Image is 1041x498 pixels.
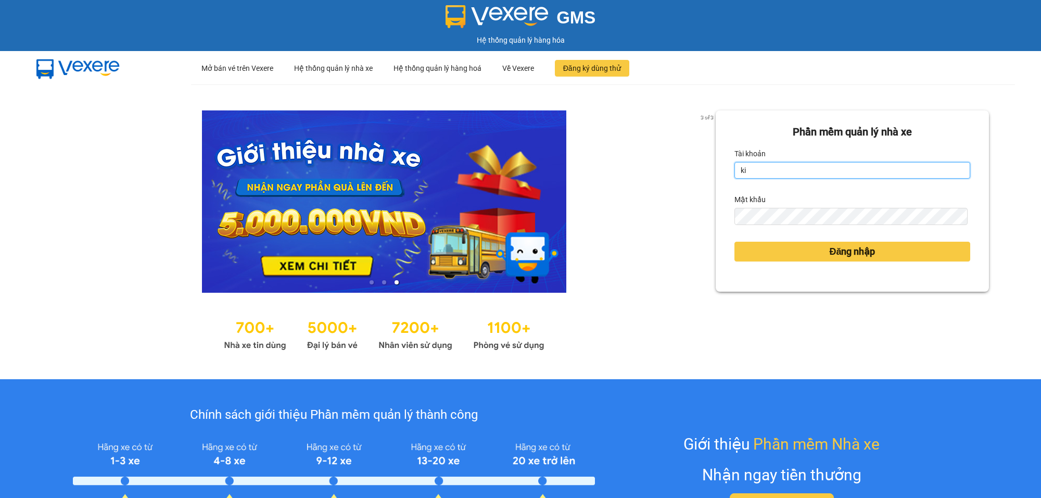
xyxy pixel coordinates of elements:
div: Hệ thống quản lý hàng hoá [393,52,481,85]
button: next slide / item [701,110,716,293]
div: Phần mềm quản lý nhà xe [734,124,970,140]
li: slide item 3 [395,280,399,284]
button: previous slide / item [52,110,67,293]
span: Đăng ký dùng thử [563,63,621,74]
img: mbUUG5Q.png [26,51,130,85]
input: Tài khoản [734,162,970,179]
p: 3 of 3 [697,110,716,124]
li: slide item 2 [382,280,386,284]
input: Mật khẩu [734,208,968,225]
img: Statistics.png [224,314,544,353]
span: Phần mềm Nhà xe [753,432,880,456]
button: Đăng nhập [734,242,970,262]
a: GMS [446,16,596,24]
span: Đăng nhập [829,244,875,259]
label: Mật khẩu [734,191,766,208]
div: Hệ thống quản lý hàng hóa [3,34,1038,46]
span: GMS [556,8,595,27]
div: Chính sách giới thiệu Phần mềm quản lý thành công [73,405,595,425]
label: Tài khoản [734,145,766,162]
div: Hệ thống quản lý nhà xe [294,52,373,85]
div: Về Vexere [502,52,534,85]
img: logo 2 [446,5,549,28]
div: Giới thiệu [683,432,880,456]
li: slide item 1 [370,280,374,284]
div: Mở bán vé trên Vexere [201,52,273,85]
button: Đăng ký dùng thử [555,60,629,77]
div: Nhận ngay tiền thưởng [702,463,861,487]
